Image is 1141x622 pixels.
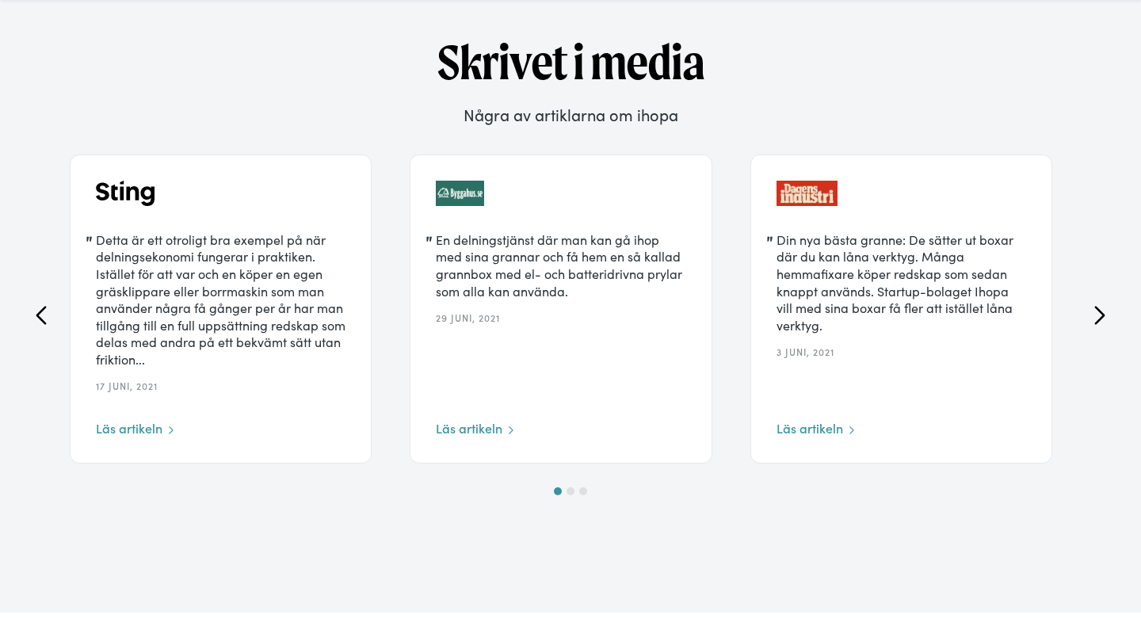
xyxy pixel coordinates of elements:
div: carousel [54,139,1087,511]
img: Sting [96,181,155,206]
div: Detta är ett otroligt bra exempel på när delningsekonomi fungerar i praktiken. Istället för att v... [96,231,345,368]
img: Byggahus [436,181,484,206]
h1: Skrivet i media [54,32,1087,93]
div: 17 Juni, 2021 [96,377,158,395]
p: Några av artiklarna om ihopa [54,102,1087,126]
div: 1 of 3 [54,139,1087,479]
div: Läs artikeln [436,420,502,437]
div: previous slide [16,139,67,492]
a: "En delningstjänst där man kan gå ihop med sina grannar och få hem en så kallad grannbox med el- ... [410,155,712,464]
div: En delningstjänst där man kan gå ihop med sina grannar och få hem en så kallad grannbox med el- o... [436,231,685,300]
div: next slide [1074,139,1125,492]
div: " [767,235,773,252]
div: Läs artikeln [96,420,162,437]
div: Show slide 1 of 3 [554,487,562,495]
div: Läs artikeln [777,420,843,437]
div: Din nya bästa granne: De sätter ut boxar där du kan låna verktyg. Många hemmafixare köper redskap... [777,231,1026,334]
div: Show slide 2 of 3 [567,487,574,495]
div: 29 Juni, 2021 [436,309,500,326]
img: Dagens Industri [777,181,838,206]
div: 3 Juni, 2021 [777,343,834,361]
a: "Din nya bästa granne: De sätter ut boxar där du kan låna verktyg. Många hemmafixare köper redska... [750,155,1052,464]
div: Show slide 3 of 3 [579,487,587,495]
div: " [426,235,432,252]
a: "Detta är ett otroligt bra exempel på när delningsekonomi fungerar i praktiken. Istället för att ... [70,155,372,464]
